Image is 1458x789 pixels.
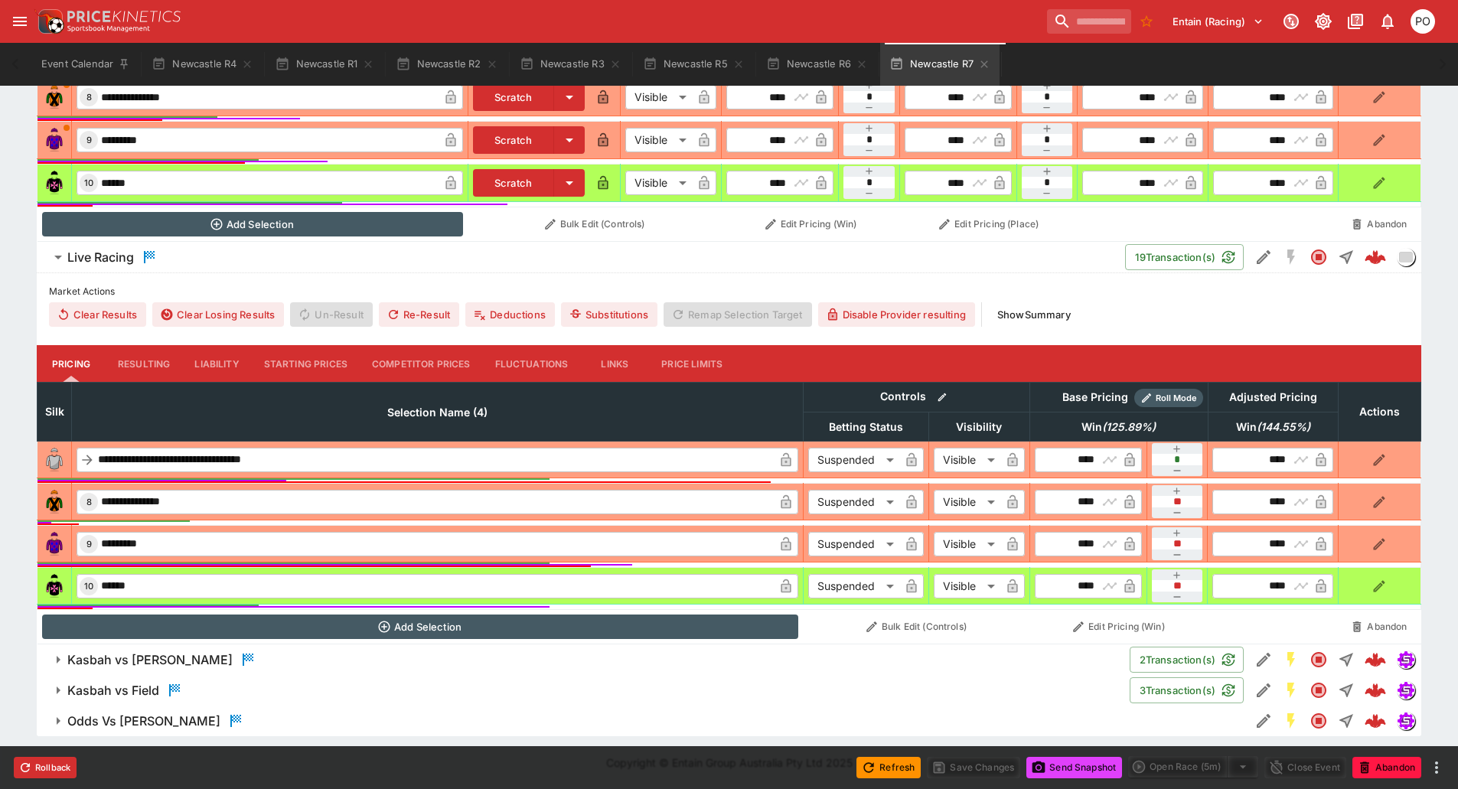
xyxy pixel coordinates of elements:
button: Abandon [1352,757,1421,778]
button: Starting Prices [252,345,360,382]
button: Add Selection [42,212,464,236]
button: No Bookmarks [1134,9,1159,34]
th: Silk [38,383,72,442]
span: 9 [83,539,95,549]
div: Show/hide Price Roll mode configuration. [1134,389,1203,407]
button: Connected to PK [1277,8,1305,35]
button: Newcastle R6 [757,43,877,86]
button: SGM Disabled [1277,243,1305,271]
button: Edit Pricing (Win) [726,212,895,236]
button: Odds Vs [PERSON_NAME] [37,706,1250,736]
button: Edit Detail [1250,243,1277,271]
button: SGM Enabled [1277,646,1305,673]
div: Visible [625,128,692,152]
div: simulator [1397,650,1415,669]
button: open drawer [6,8,34,35]
span: 9 [83,135,95,145]
button: Pricing [37,345,106,382]
button: Add Selection [42,615,799,639]
span: Win(125.89%) [1065,418,1173,436]
img: runner 9 [42,532,67,556]
svg: Closed [1310,681,1328,699]
h6: Kasbah vs [PERSON_NAME] [67,652,233,668]
button: Substitutions [561,302,657,327]
button: Competitor Prices [360,345,483,382]
div: Suspended [808,532,899,556]
button: Bulk Edit (Controls) [472,212,717,236]
button: Abandon [1342,615,1416,639]
span: 10 [81,178,96,188]
div: Visible [625,171,692,195]
button: Refresh [856,757,921,778]
a: 1ed04770-16ec-4d0c-aae2-0cd13d5b7c5d [1360,242,1391,272]
div: Visible [934,532,1000,556]
button: Newcastle R7 [880,43,1000,86]
button: Straight [1332,677,1360,704]
button: Documentation [1342,8,1369,35]
h6: Kasbah vs Field [67,683,159,699]
a: 94ff5663-c71c-4293-b6c6-b5909c8e9d42 [1360,675,1391,706]
button: Bulk Edit (Controls) [807,615,1025,639]
span: 10 [81,581,96,592]
img: simulator [1398,682,1414,699]
button: Resulting [106,345,182,382]
img: Sportsbook Management [67,25,150,32]
button: Kasbah vs [PERSON_NAME] [37,644,1130,675]
button: Disable Provider resulting [818,302,975,327]
button: Live Racing [37,242,1125,272]
div: liveracing [1397,248,1415,266]
span: Visibility [939,418,1019,436]
em: ( 125.89 %) [1102,418,1156,436]
a: b1723014-432e-4d15-bf2d-e116007ead9f [1360,706,1391,736]
span: 8 [83,497,95,507]
button: Scratch [473,126,555,154]
div: 1ed04770-16ec-4d0c-aae2-0cd13d5b7c5d [1365,246,1386,268]
span: Roll Mode [1150,392,1203,405]
div: Base Pricing [1056,388,1134,407]
div: simulator [1397,712,1415,730]
button: Clear Results [49,302,146,327]
button: Price Limits [649,345,735,382]
div: Suspended [808,490,899,514]
div: Visible [934,448,1000,472]
span: Betting Status [812,418,920,436]
div: simulator [1397,681,1415,699]
button: ShowSummary [988,302,1080,327]
button: Straight [1332,707,1360,735]
div: Visible [625,85,692,109]
button: Clear Losing Results [152,302,284,327]
button: Newcastle R4 [142,43,263,86]
img: PriceKinetics [67,11,181,22]
button: 2Transaction(s) [1130,647,1244,673]
img: simulator [1398,712,1414,729]
img: blank-silk.png [42,448,67,472]
span: 8 [83,92,95,103]
img: liveracing [1398,249,1414,266]
button: Closed [1305,677,1332,704]
div: Philip OConnor [1411,9,1435,34]
img: runner 8 [42,85,67,109]
button: Send Snapshot [1026,757,1122,778]
button: Notifications [1374,8,1401,35]
button: Straight [1332,646,1360,673]
button: Newcastle R1 [266,43,383,86]
h6: Live Racing [67,249,134,266]
button: Closed [1305,243,1332,271]
div: b1723014-432e-4d15-bf2d-e116007ead9f [1365,710,1386,732]
span: Selection Name (4) [370,403,504,422]
img: runner 9 [42,128,67,152]
img: simulator [1398,651,1414,668]
button: Abandon [1342,212,1416,236]
th: Controls [803,383,1029,412]
button: Rollback [14,757,77,778]
img: logo-cerberus--red.svg [1365,649,1386,670]
button: Re-Result [379,302,459,327]
button: Liability [182,345,251,382]
span: Mark an event as closed and abandoned. [1352,758,1421,774]
button: Scratch [473,83,555,111]
button: Newcastle R3 [510,43,631,86]
img: runner 8 [42,490,67,514]
th: Adjusted Pricing [1208,383,1338,412]
button: Closed [1305,707,1332,735]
